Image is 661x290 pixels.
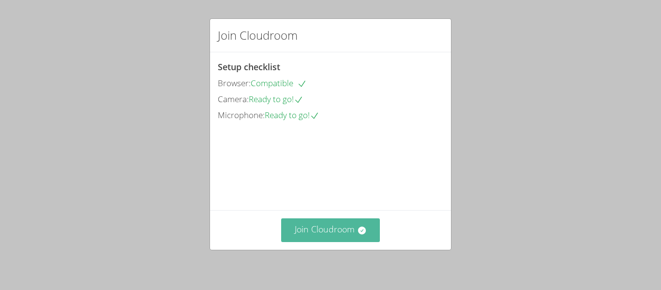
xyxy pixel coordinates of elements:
span: Setup checklist [218,61,280,73]
span: Ready to go! [249,93,303,105]
span: Camera: [218,93,249,105]
button: Join Cloudroom [281,218,380,242]
span: Ready to go! [265,109,319,121]
span: Browser: [218,77,251,89]
h2: Join Cloudroom [218,27,298,44]
span: Compatible [251,77,307,89]
span: Microphone: [218,109,265,121]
